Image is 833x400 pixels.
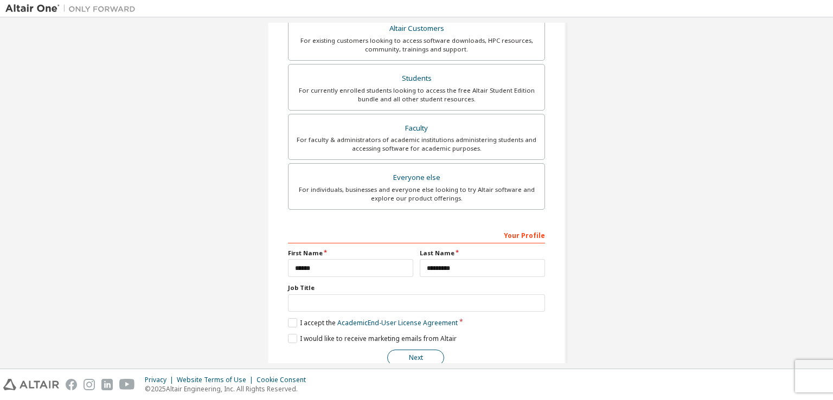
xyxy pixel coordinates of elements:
[295,170,538,185] div: Everyone else
[177,376,257,384] div: Website Terms of Use
[295,121,538,136] div: Faculty
[387,350,444,366] button: Next
[288,283,545,292] label: Job Title
[145,384,312,393] p: © 2025 Altair Engineering, Inc. All Rights Reserved.
[288,334,457,343] label: I would like to receive marketing emails from Altair
[288,318,458,327] label: I accept the
[66,379,77,390] img: facebook.svg
[288,226,545,243] div: Your Profile
[288,249,413,257] label: First Name
[295,36,538,54] div: For existing customers looking to access software downloads, HPC resources, community, trainings ...
[84,379,95,390] img: instagram.svg
[145,376,177,384] div: Privacy
[101,379,113,390] img: linkedin.svg
[257,376,312,384] div: Cookie Consent
[5,3,141,14] img: Altair One
[295,86,538,104] div: For currently enrolled students looking to access the free Altair Student Edition bundle and all ...
[295,185,538,203] div: For individuals, businesses and everyone else looking to try Altair software and explore our prod...
[3,379,59,390] img: altair_logo.svg
[420,249,545,257] label: Last Name
[119,379,135,390] img: youtube.svg
[337,318,458,327] a: Academic End-User License Agreement
[295,71,538,86] div: Students
[295,136,538,153] div: For faculty & administrators of academic institutions administering students and accessing softwa...
[295,21,538,36] div: Altair Customers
